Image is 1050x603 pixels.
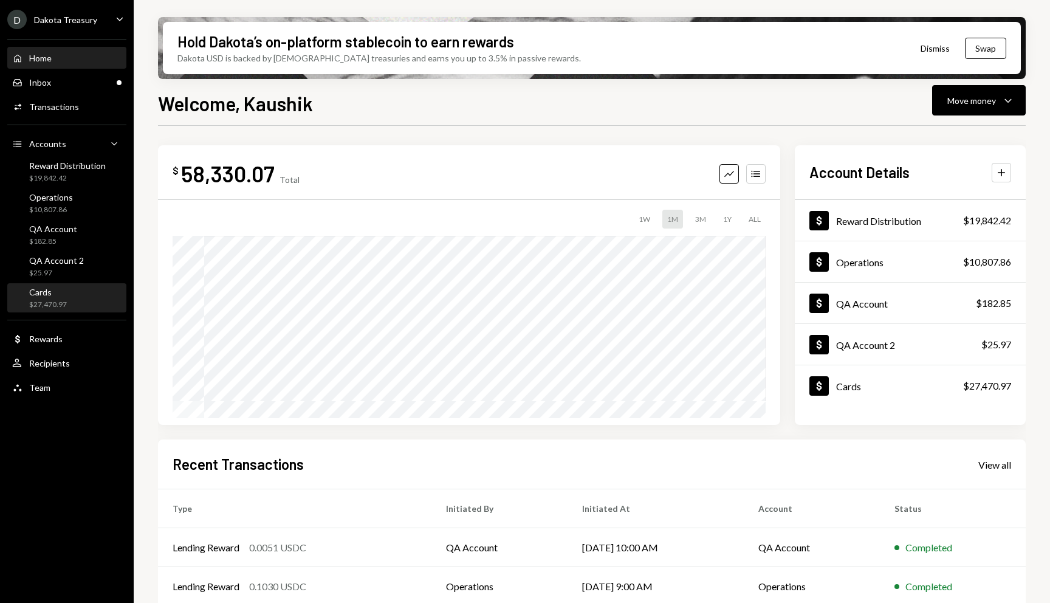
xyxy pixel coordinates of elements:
[29,173,106,184] div: $19,842.42
[29,160,106,171] div: Reward Distribution
[836,215,921,227] div: Reward Distribution
[836,381,861,392] div: Cards
[795,241,1026,282] a: Operations$10,807.86
[634,210,655,229] div: 1W
[29,300,67,310] div: $27,470.97
[29,224,77,234] div: QA Account
[795,365,1026,406] a: Cards$27,470.97
[173,540,239,555] div: Lending Reward
[662,210,683,229] div: 1M
[880,489,1026,528] th: Status
[29,192,73,202] div: Operations
[981,337,1011,352] div: $25.97
[7,352,126,374] a: Recipients
[29,77,51,88] div: Inbox
[7,376,126,398] a: Team
[809,162,910,182] h2: Account Details
[29,358,70,368] div: Recipients
[173,165,179,177] div: $
[29,334,63,344] div: Rewards
[181,160,275,187] div: 58,330.07
[568,489,744,528] th: Initiated At
[158,91,313,115] h1: Welcome, Kaushik
[29,53,52,63] div: Home
[431,489,567,528] th: Initiated By
[29,205,73,215] div: $10,807.86
[978,459,1011,471] div: View all
[7,220,126,249] a: QA Account$182.85
[7,10,27,29] div: D
[744,489,879,528] th: Account
[965,38,1006,59] button: Swap
[718,210,736,229] div: 1Y
[963,255,1011,269] div: $10,807.86
[7,71,126,93] a: Inbox
[947,94,996,107] div: Move money
[7,133,126,154] a: Accounts
[249,540,306,555] div: 0.0051 USDC
[7,47,126,69] a: Home
[795,324,1026,365] a: QA Account 2$25.97
[690,210,711,229] div: 3M
[744,210,766,229] div: ALL
[29,255,84,266] div: QA Account 2
[7,328,126,350] a: Rewards
[7,252,126,281] a: QA Account 2$25.97
[744,528,879,567] td: QA Account
[29,287,67,297] div: Cards
[978,458,1011,471] a: View all
[173,454,304,474] h2: Recent Transactions
[249,579,306,594] div: 0.1030 USDC
[158,489,431,528] th: Type
[29,236,77,247] div: $182.85
[976,296,1011,311] div: $182.85
[29,268,84,278] div: $25.97
[431,528,567,567] td: QA Account
[905,540,952,555] div: Completed
[7,95,126,117] a: Transactions
[7,157,126,186] a: Reward Distribution$19,842.42
[836,339,895,351] div: QA Account 2
[173,579,239,594] div: Lending Reward
[795,200,1026,241] a: Reward Distribution$19,842.42
[29,139,66,149] div: Accounts
[836,257,884,268] div: Operations
[29,382,50,393] div: Team
[932,85,1026,115] button: Move money
[795,283,1026,323] a: QA Account$182.85
[836,298,888,309] div: QA Account
[7,188,126,218] a: Operations$10,807.86
[177,32,514,52] div: Hold Dakota’s on-platform stablecoin to earn rewards
[963,213,1011,228] div: $19,842.42
[177,52,581,64] div: Dakota USD is backed by [DEMOGRAPHIC_DATA] treasuries and earns you up to 3.5% in passive rewards.
[905,579,952,594] div: Completed
[963,379,1011,393] div: $27,470.97
[905,34,965,63] button: Dismiss
[34,15,97,25] div: Dakota Treasury
[7,283,126,312] a: Cards$27,470.97
[29,102,79,112] div: Transactions
[280,174,300,185] div: Total
[568,528,744,567] td: [DATE] 10:00 AM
